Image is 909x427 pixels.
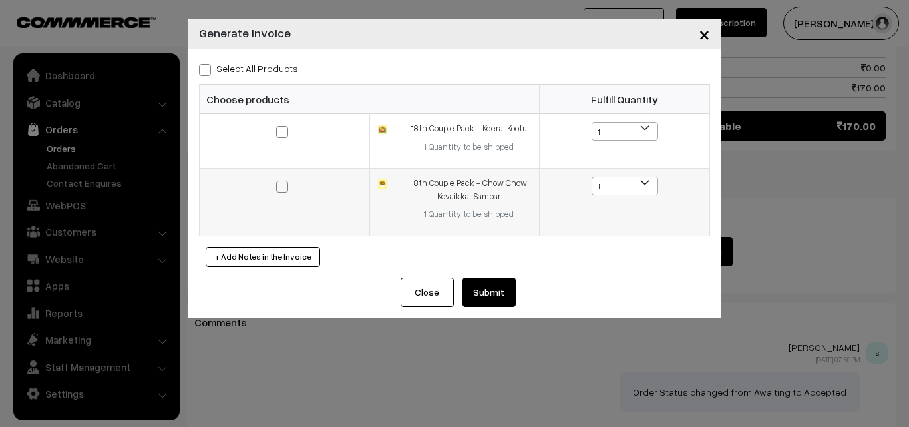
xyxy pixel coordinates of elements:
[199,24,291,42] h4: Generate Invoice
[378,179,387,188] img: 17327208005011Sambar.jpg
[407,177,531,203] div: 18th Couple Pack - Chow Chow Kovaikkai Sambar
[200,85,540,114] th: Choose products
[540,85,710,114] th: Fulfill Quantity
[407,141,531,154] div: 1 Quantity to be shipped
[401,278,454,307] button: Close
[378,125,387,133] img: 173795861435851000520476.jpg
[688,13,721,55] button: Close
[699,21,710,46] span: ×
[407,208,531,221] div: 1 Quantity to be shipped
[407,122,531,135] div: 18th Couple Pack - Keerai Kootu
[592,177,658,195] span: 1
[592,123,657,141] span: 1
[592,177,657,196] span: 1
[462,278,516,307] button: Submit
[592,122,658,141] span: 1
[206,247,320,267] button: + Add Notes in the Invoice
[199,61,298,75] label: Select all Products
